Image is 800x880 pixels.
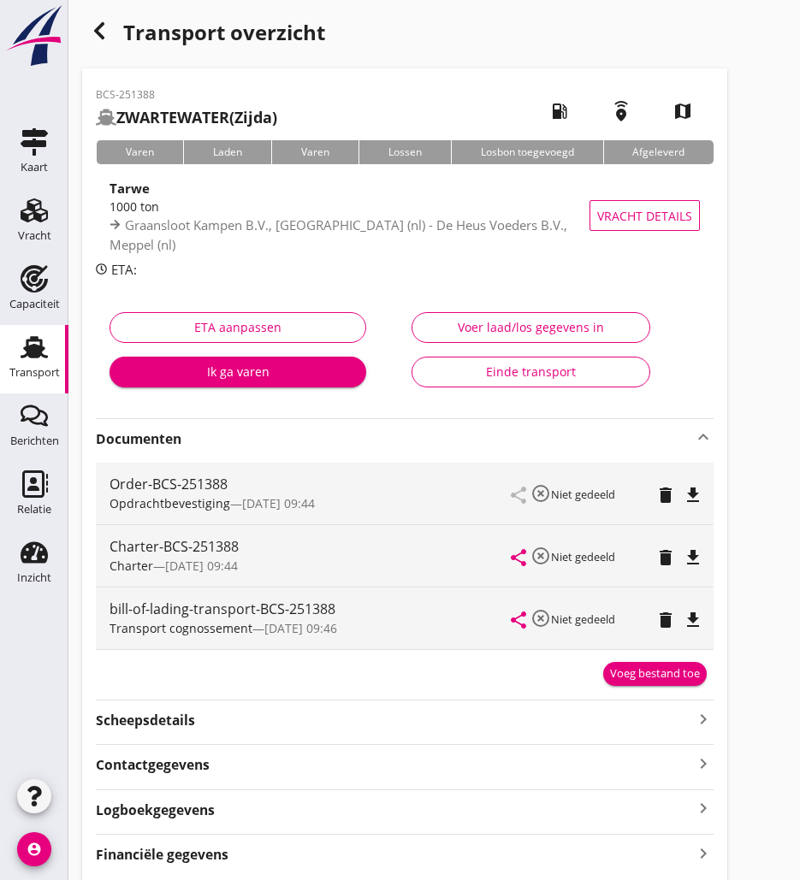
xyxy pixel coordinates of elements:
p: BCS-251388 [96,87,277,103]
i: delete [655,547,676,568]
strong: Financiële gegevens [96,845,228,865]
button: Voer laad/los gegevens in [412,312,649,343]
div: Vracht [18,230,51,241]
div: Order-BCS-251388 [110,474,512,494]
i: delete [655,485,676,505]
div: — [110,494,512,512]
strong: Logboekgegevens [96,800,215,820]
strong: Scheepsdetails [96,711,195,730]
small: Niet gedeeld [551,549,615,564]
div: Berichten [10,435,59,446]
span: Opdrachtbevestiging [110,495,230,511]
div: Varen [271,140,359,164]
i: map [659,87,707,135]
i: share [508,610,529,630]
strong: Tarwe [110,180,150,197]
div: Einde transport [426,363,635,381]
i: delete [655,610,676,630]
button: Vracht details [590,200,700,231]
div: Capaciteit [9,298,60,310]
i: keyboard_arrow_right [693,707,714,730]
div: ETA aanpassen [124,318,352,336]
i: file_download [683,547,703,568]
span: Vracht details [597,207,692,225]
i: file_download [683,610,703,630]
small: Niet gedeeld [551,487,615,502]
strong: Documenten [96,429,693,449]
button: Ik ga varen [110,357,366,387]
div: Varen [96,140,183,164]
div: Losbon toegevoegd [451,140,603,164]
div: bill-of-lading-transport-BCS-251388 [110,599,512,619]
i: highlight_off [530,546,551,566]
div: Charter-BCS-251388 [110,536,512,557]
div: Transport [9,367,60,378]
span: Transport cognossement [110,620,252,636]
div: Afgeleverd [603,140,714,164]
div: — [110,557,512,575]
div: Ik ga varen [123,363,353,381]
i: keyboard_arrow_up [693,427,714,447]
div: Lossen [359,140,451,164]
div: Voeg bestand toe [610,665,700,682]
span: Charter [110,558,153,574]
i: highlight_off [530,608,551,629]
i: account_circle [17,832,51,866]
i: local_gas_station [536,87,584,135]
span: [DATE] 09:44 [165,558,238,574]
div: Laden [183,140,271,164]
div: Inzicht [17,572,51,583]
h2: (Zijda) [96,106,277,129]
span: Graansloot Kampen B.V., [GEOGRAPHIC_DATA] (nl) - De Heus Voeders B.V., Meppel (nl) [110,216,567,253]
small: Niet gedeeld [551,611,615,627]
i: share [508,547,529,568]
span: [DATE] 09:46 [264,620,337,636]
div: Kaart [21,162,48,173]
div: Relatie [17,504,51,515]
i: keyboard_arrow_right [693,752,714,775]
i: highlight_off [530,483,551,504]
i: keyboard_arrow_right [693,842,714,865]
a: Tarwe1000 tonGraansloot Kampen B.V., [GEOGRAPHIC_DATA] (nl) - De Heus Voeders B.V., Meppel (nl)Vr... [96,178,714,253]
i: keyboard_arrow_right [693,797,714,820]
div: Voer laad/los gegevens in [426,318,635,336]
i: file_download [683,485,703,505]
span: [DATE] 09:44 [242,495,315,511]
img: logo-small.a267ee39.svg [3,4,65,68]
button: Einde transport [412,357,649,387]
i: emergency_share [597,87,645,135]
div: Transport overzicht [82,14,727,55]
strong: Contactgegevens [96,755,210,775]
button: ETA aanpassen [110,312,366,343]
div: — [110,619,512,637]
strong: ZWARTEWATER [116,107,229,127]
div: 1000 ton [110,198,598,216]
button: Voeg bestand toe [603,662,707,686]
span: ETA: [111,261,137,278]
